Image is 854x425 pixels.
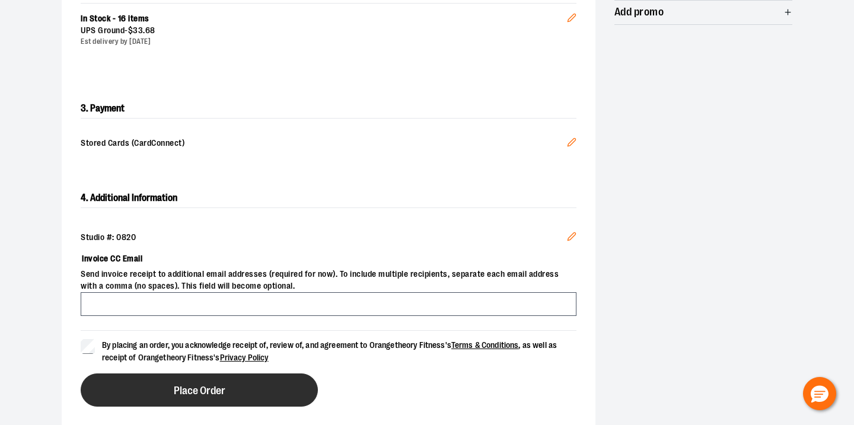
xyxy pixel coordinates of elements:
span: Add promo [614,7,664,18]
span: Stored Cards (CardConnect) [81,138,567,151]
a: Privacy Policy [220,353,269,362]
button: Add promo [614,1,792,24]
div: UPS Ground - [81,25,567,37]
span: By placing an order, you acknowledge receipt of, review of, and agreement to Orangetheory Fitness... [102,340,557,362]
button: Edit [557,128,586,160]
h2: 3. Payment [81,99,576,119]
button: Place Order [81,373,318,407]
div: Studio #: 0820 [81,232,576,244]
span: 33 [133,25,143,35]
h2: 4. Additional Information [81,188,576,208]
span: . [143,25,145,35]
label: Invoice CC Email [81,248,576,269]
span: Send invoice receipt to additional email addresses (required for now). To include multiple recipi... [81,269,576,292]
button: Edit [557,222,586,254]
span: 68 [145,25,155,35]
span: $ [128,25,133,35]
input: By placing an order, you acknowledge receipt of, review of, and agreement to Orangetheory Fitness... [81,339,95,353]
span: Place Order [174,385,225,397]
div: In Stock - 16 items [81,13,567,25]
a: Terms & Conditions [451,340,519,350]
button: Hello, have a question? Let’s chat. [803,377,836,410]
div: Est delivery by [DATE] [81,37,567,47]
